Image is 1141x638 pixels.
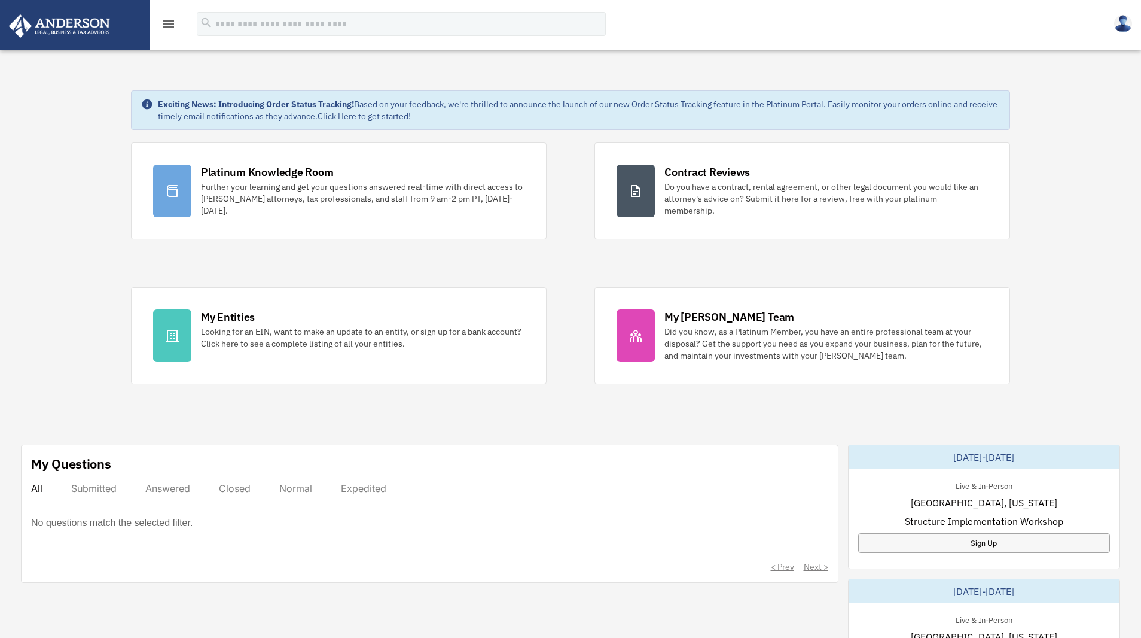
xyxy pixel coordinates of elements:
[664,309,794,324] div: My [PERSON_NAME] Team
[31,455,111,473] div: My Questions
[158,98,1000,122] div: Based on your feedback, we're thrilled to announce the launch of our new Order Status Tracking fe...
[341,482,386,494] div: Expedited
[858,533,1111,553] a: Sign Up
[664,326,988,361] div: Did you know, as a Platinum Member, you have an entire professional team at your disposal? Get th...
[71,482,117,494] div: Submitted
[849,579,1120,603] div: [DATE]-[DATE]
[849,445,1120,469] div: [DATE]-[DATE]
[161,17,176,31] i: menu
[594,287,1010,384] a: My [PERSON_NAME] Team Did you know, as a Platinum Member, you have an entire professional team at...
[201,326,524,350] div: Looking for an EIN, want to make an update to an entity, or sign up for a bank account? Click her...
[219,482,251,494] div: Closed
[201,165,334,180] div: Platinum Knowledge Room
[664,181,988,217] div: Do you have a contract, rental agreement, or other legal document you would like an attorney's ad...
[145,482,190,494] div: Answered
[131,287,547,384] a: My Entities Looking for an EIN, want to make an update to an entity, or sign up for a bank accoun...
[158,99,354,110] strong: Exciting News: Introducing Order Status Tracking!
[946,479,1022,491] div: Live & In-Person
[201,181,524,217] div: Further your learning and get your questions answered real-time with direct access to [PERSON_NAM...
[911,496,1057,510] span: [GEOGRAPHIC_DATA], [US_STATE]
[161,21,176,31] a: menu
[31,482,42,494] div: All
[201,309,255,324] div: My Entities
[594,142,1010,239] a: Contract Reviews Do you have a contract, rental agreement, or other legal document you would like...
[200,16,213,29] i: search
[31,515,193,531] p: No questions match the selected filter.
[1114,15,1132,32] img: User Pic
[131,142,547,239] a: Platinum Knowledge Room Further your learning and get your questions answered real-time with dire...
[279,482,312,494] div: Normal
[5,14,114,38] img: Anderson Advisors Platinum Portal
[946,613,1022,625] div: Live & In-Person
[905,514,1063,528] span: Structure Implementation Workshop
[318,111,411,121] a: Click Here to get started!
[664,165,750,180] div: Contract Reviews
